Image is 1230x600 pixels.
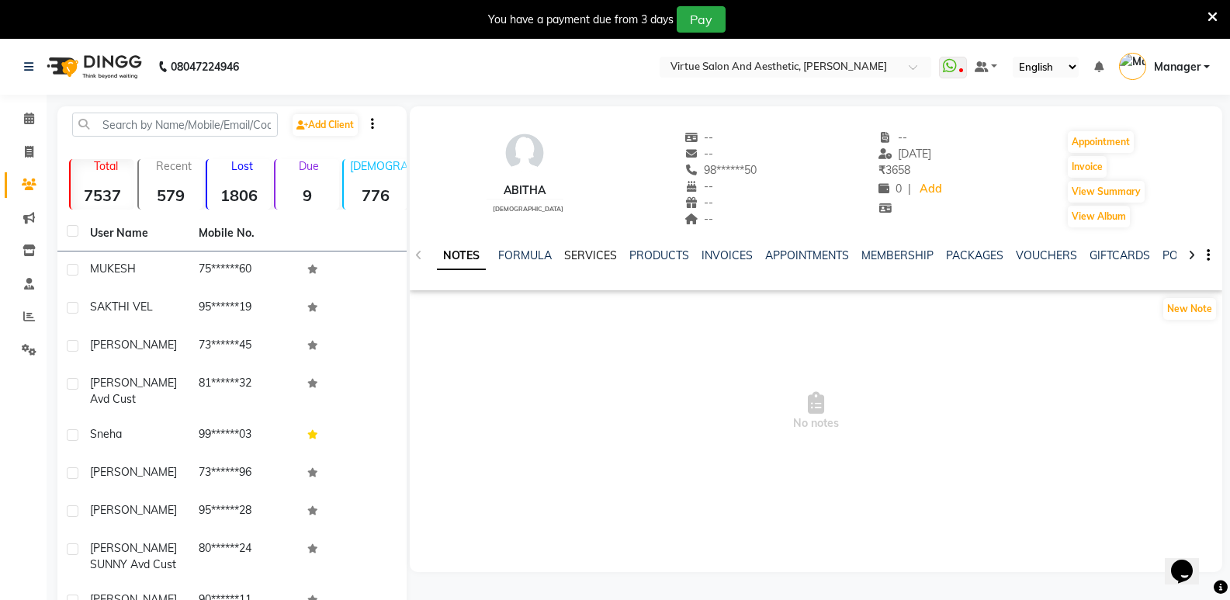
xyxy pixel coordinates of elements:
span: SAKTHI VEL [90,300,153,314]
span: -- [684,212,714,226]
a: VOUCHERS [1016,248,1077,262]
span: -- [878,130,908,144]
span: 3658 [878,163,910,177]
span: | [908,181,911,197]
strong: 1806 [207,186,271,205]
input: Search by Name/Mobile/Email/Code [72,113,278,137]
strong: 579 [139,186,203,205]
button: View Summary [1068,181,1145,203]
th: Mobile No. [189,216,298,251]
a: SERVICES [564,248,617,262]
span: Manager [1154,59,1201,75]
span: SUNNY Avd Cust [90,557,176,571]
span: [PERSON_NAME] [90,465,177,479]
button: Invoice [1068,156,1107,178]
a: MEMBERSHIP [861,248,934,262]
span: -- [684,130,714,144]
a: INVOICES [702,248,753,262]
button: New Note [1163,298,1216,320]
strong: 7537 [71,186,134,205]
strong: 9 [275,186,339,205]
th: User Name [81,216,189,251]
a: POINTS [1162,248,1202,262]
button: Pay [677,6,726,33]
iframe: chat widget [1165,538,1214,584]
span: No notes [410,334,1222,489]
img: logo [40,45,146,88]
div: You have a payment due from 3 days [488,12,674,28]
a: FORMULA [498,248,552,262]
p: Lost [213,159,271,173]
a: GIFTCARDS [1090,248,1150,262]
img: avatar [501,130,548,176]
a: NOTES [437,242,486,270]
span: [PERSON_NAME] [90,376,177,390]
a: Add [917,179,944,200]
span: [DATE] [878,147,932,161]
img: Manager [1119,53,1146,80]
p: Recent [145,159,203,173]
a: PACKAGES [946,248,1003,262]
span: [PERSON_NAME] [90,541,177,555]
button: Appointment [1068,131,1134,153]
div: ABITHA [487,182,563,199]
span: 0 [878,182,902,196]
span: ₹ [878,163,885,177]
p: [DEMOGRAPHIC_DATA] [350,159,407,173]
a: PRODUCTS [629,248,689,262]
span: [DEMOGRAPHIC_DATA] [493,205,563,213]
strong: 776 [344,186,407,205]
span: -- [684,196,714,210]
span: -- [684,147,714,161]
span: -- [684,179,714,193]
button: View Album [1068,206,1130,227]
span: Sneha [90,427,122,441]
span: Avd Cust [90,392,136,406]
span: [PERSON_NAME] [90,503,177,517]
a: Add Client [293,114,358,136]
a: APPOINTMENTS [765,248,849,262]
span: [PERSON_NAME] [90,338,177,352]
b: 08047224946 [171,45,239,88]
p: Total [77,159,134,173]
p: Due [279,159,339,173]
span: MUKESH [90,262,136,276]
